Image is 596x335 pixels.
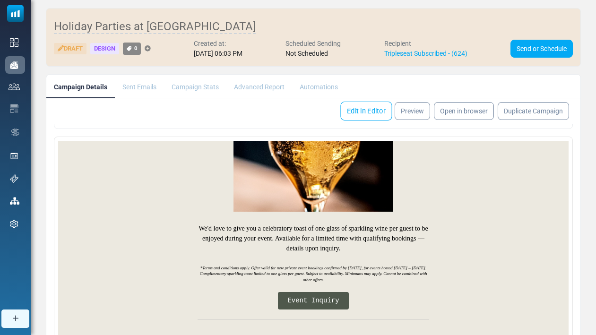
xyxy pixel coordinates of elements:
p: [PERSON_NAME] [147,195,364,202]
img: contacts-icon.svg [9,83,20,90]
img: support-icon.svg [10,174,18,183]
a: 0 [123,43,141,54]
img: campaigns-icon-active.png [10,61,18,69]
table: divider [139,178,371,179]
a: Tripleseat Subscribed - (624) [384,50,467,57]
div: Design [90,43,119,55]
span: Holiday Parties at [GEOGRAPHIC_DATA] [54,20,256,34]
img: mailsoftly_icon_blue_white.svg [7,5,24,22]
img: email-templates-icon.svg [10,104,18,113]
img: workflow.svg [10,127,20,138]
div: Recipient [384,39,467,49]
div: [DATE] 06:03 PM [194,49,242,59]
a: Campaign Details [46,75,115,98]
p: [STREET_ADDRESS] [147,203,364,210]
a: Duplicate Campaign [498,102,569,120]
div: Created at: [194,39,242,49]
span: 0 [134,45,138,52]
a: Preview [395,102,430,120]
em: *Terms and conditions apply. Offer valid for new private event bookings confirmed by [DATE], for ... [141,125,369,141]
a: Add Tag [145,46,151,52]
img: landing_pages.svg [10,152,18,160]
div: We'd love to give you a celebratory toast of one glass of sparkling wine per guest to be enjoyed ... [139,83,371,112]
div: Draft [54,43,86,55]
div: Scheduled Sending [285,39,341,49]
a: Open in browser [434,102,494,120]
span: Event Inquiry [229,156,281,163]
a: [DOMAIN_NAME] [235,210,276,216]
a: Send or Schedule [510,40,573,58]
a: Edit in Editor [340,102,392,120]
span: Not Scheduled [285,50,328,57]
a: @birdsong_sf [236,218,274,223]
img: settings-icon.svg [10,220,18,228]
a: Event Inquiry [220,151,290,169]
img: dashboard-icon.svg [10,38,18,47]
